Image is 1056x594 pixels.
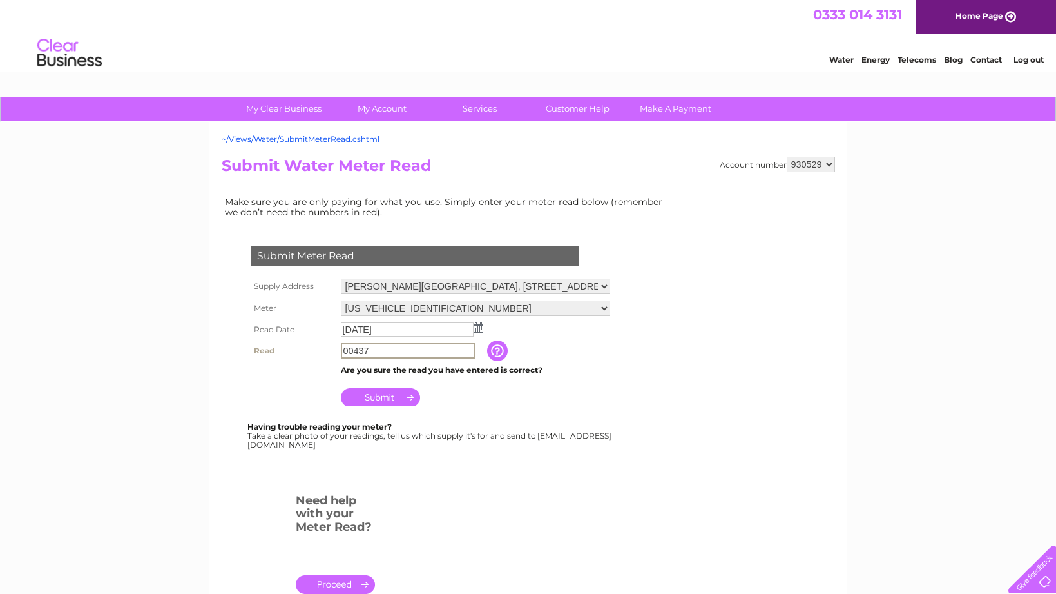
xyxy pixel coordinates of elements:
[970,55,1002,64] a: Contact
[222,157,835,181] h2: Submit Water Meter Read
[247,422,392,431] b: Having trouble reading your meter?
[898,55,936,64] a: Telecoms
[247,319,338,340] th: Read Date
[524,97,631,121] a: Customer Help
[247,275,338,297] th: Supply Address
[829,55,854,64] a: Water
[247,340,338,362] th: Read
[474,322,483,333] img: ...
[231,97,337,121] a: My Clear Business
[296,491,375,540] h3: Need help with your Meter Read?
[224,7,833,63] div: Clear Business is a trading name of Verastar Limited (registered in [GEOGRAPHIC_DATA] No. 3667643...
[251,246,579,266] div: Submit Meter Read
[37,34,102,73] img: logo.png
[622,97,729,121] a: Make A Payment
[222,134,379,144] a: ~/Views/Water/SubmitMeterRead.cshtml
[720,157,835,172] div: Account number
[296,575,375,594] a: .
[1013,55,1044,64] a: Log out
[341,388,420,406] input: Submit
[487,341,510,361] input: Information
[813,6,902,23] a: 0333 014 3131
[338,362,613,379] td: Are you sure the read you have entered is correct?
[427,97,533,121] a: Services
[247,422,613,449] div: Take a clear photo of your readings, tell us which supply it's for and send to [EMAIL_ADDRESS][DO...
[861,55,890,64] a: Energy
[329,97,435,121] a: My Account
[247,297,338,319] th: Meter
[222,193,673,221] td: Make sure you are only paying for what you use. Simply enter your meter read below (remember we d...
[944,55,963,64] a: Blog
